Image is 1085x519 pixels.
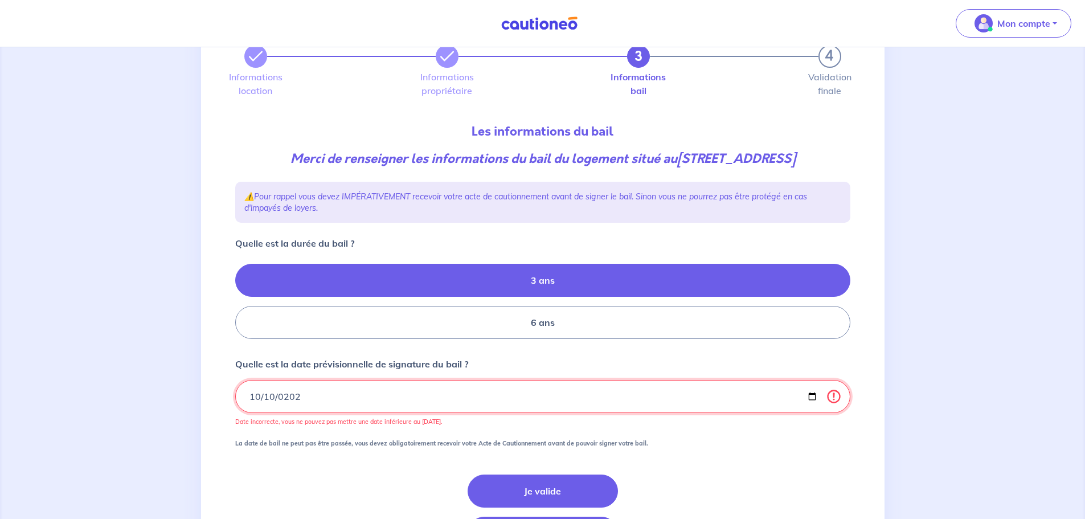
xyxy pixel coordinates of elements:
[627,45,650,68] button: 3
[244,191,807,213] em: Pour rappel vous devez IMPÉRATIVEMENT recevoir votre acte de cautionnement avant de signer le bai...
[468,475,618,508] button: Je valide
[235,380,850,413] input: contract-date-placeholder
[956,9,1071,38] button: illu_account_valid_menu.svgMon compte
[997,17,1050,30] p: Mon compte
[497,17,582,31] img: Cautioneo
[244,72,267,95] label: Informations location
[235,236,354,250] p: Quelle est la durée du bail ?
[235,439,648,447] strong: La date de bail ne peut pas être passée, vous devez obligatoirement recevoir votre Acte de Cautio...
[235,357,468,371] p: Quelle est la date prévisionnelle de signature du bail ?
[244,191,841,214] p: ⚠️
[975,14,993,32] img: illu_account_valid_menu.svg
[290,150,795,167] em: Merci de renseigner les informations du bail du logement situé au
[818,72,841,95] label: Validation finale
[677,150,795,167] strong: [STREET_ADDRESS]
[235,418,850,426] p: Date incorrecte, vous ne pouvez pas mettre une date inférieure au [DATE].
[627,72,650,95] label: Informations bail
[235,122,850,141] p: Les informations du bail
[436,72,458,95] label: Informations propriétaire
[235,264,850,297] label: 3 ans
[235,306,850,339] label: 6 ans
